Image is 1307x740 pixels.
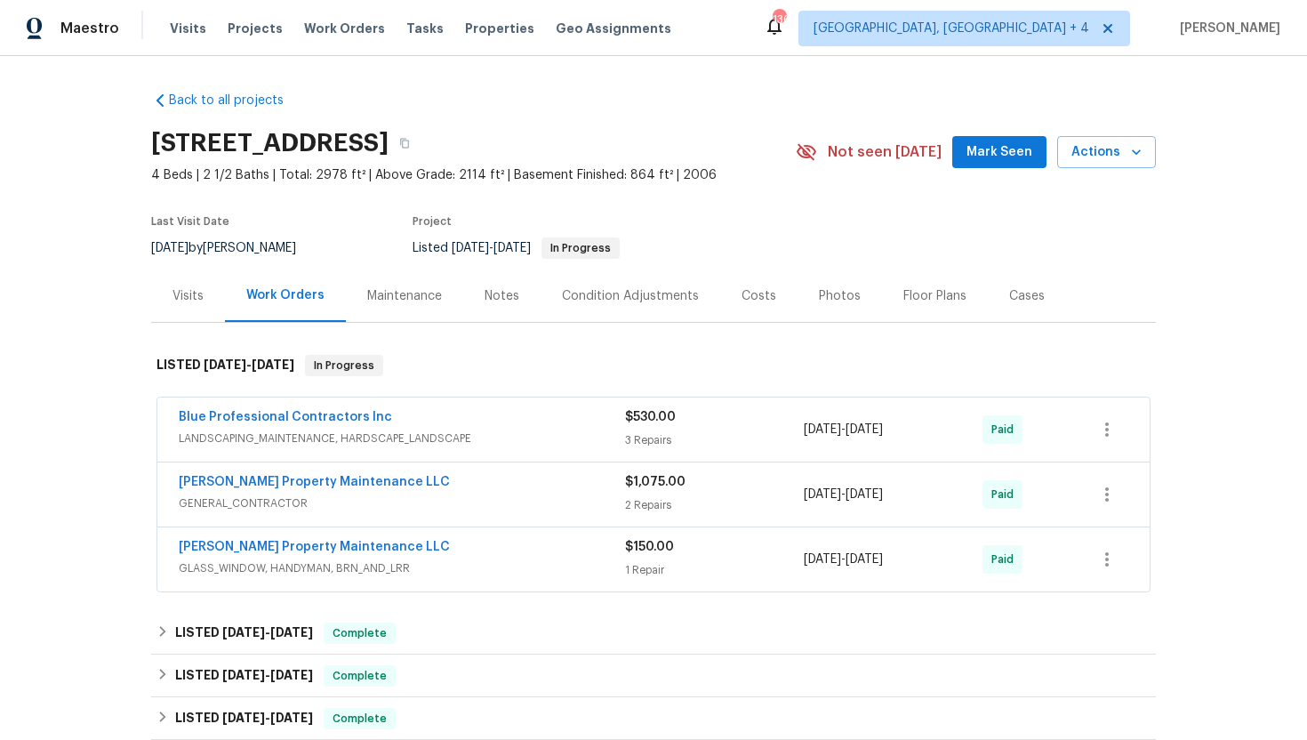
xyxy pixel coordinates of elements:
span: - [222,669,313,681]
a: [PERSON_NAME] Property Maintenance LLC [179,476,450,488]
div: Photos [819,287,861,305]
span: Paid [991,421,1021,438]
span: Projects [228,20,283,37]
span: [DATE] [252,358,294,371]
div: by [PERSON_NAME] [151,237,317,259]
span: Paid [991,486,1021,503]
span: - [222,712,313,724]
h2: [STREET_ADDRESS] [151,134,389,152]
span: LANDSCAPING_MAINTENANCE, HARDSCAPE_LANDSCAPE [179,430,625,447]
span: - [204,358,294,371]
span: Complete [325,624,394,642]
span: [DATE] [804,553,841,566]
div: 3 Repairs [625,431,804,449]
span: - [804,421,883,438]
span: [GEOGRAPHIC_DATA], [GEOGRAPHIC_DATA] + 4 [814,20,1089,37]
h6: LISTED [175,623,313,644]
span: [DATE] [846,553,883,566]
div: LISTED [DATE]-[DATE]Complete [151,612,1156,655]
span: Complete [325,667,394,685]
span: [DATE] [270,626,313,639]
h6: LISTED [156,355,294,376]
span: $530.00 [625,411,676,423]
span: Complete [325,710,394,728]
h6: LISTED [175,665,313,687]
span: [DATE] [493,242,531,254]
span: [DATE] [204,358,246,371]
span: Tasks [406,22,444,35]
span: Not seen [DATE] [828,143,942,161]
div: Costs [742,287,776,305]
a: Back to all projects [151,92,322,109]
span: $1,075.00 [625,476,686,488]
span: [DATE] [222,712,265,724]
span: - [222,626,313,639]
button: Actions [1057,136,1156,169]
span: Visits [170,20,206,37]
div: Maintenance [367,287,442,305]
span: [DATE] [846,423,883,436]
button: Mark Seen [952,136,1046,169]
button: Copy Address [389,127,421,159]
span: Actions [1071,141,1142,164]
span: Work Orders [304,20,385,37]
span: Project [413,216,452,227]
span: - [804,551,883,568]
h6: LISTED [175,708,313,729]
span: $150.00 [625,541,674,553]
div: 136 [773,11,785,28]
div: 2 Repairs [625,496,804,514]
span: Properties [465,20,534,37]
span: Last Visit Date [151,216,229,227]
div: LISTED [DATE]-[DATE]Complete [151,655,1156,697]
span: [DATE] [846,488,883,501]
div: Notes [485,287,519,305]
span: Geo Assignments [556,20,671,37]
span: Mark Seen [966,141,1032,164]
div: Work Orders [246,286,325,304]
span: In Progress [307,357,381,374]
span: In Progress [543,243,618,253]
span: - [804,486,883,503]
div: Condition Adjustments [562,287,699,305]
div: 1 Repair [625,561,804,579]
span: GENERAL_CONTRACTOR [179,495,625,512]
div: Visits [172,287,204,305]
span: [DATE] [222,626,265,639]
div: Cases [1009,287,1045,305]
span: [DATE] [151,242,188,254]
span: [PERSON_NAME] [1173,20,1280,37]
span: - [452,242,531,254]
span: Paid [991,551,1021,568]
span: [DATE] [222,669,265,681]
span: [DATE] [270,712,313,724]
span: 4 Beds | 2 1/2 Baths | Total: 2978 ft² | Above Grade: 2114 ft² | Basement Finished: 864 ft² | 2006 [151,166,796,184]
span: Listed [413,242,620,254]
span: [DATE] [270,669,313,681]
a: Blue Professional Contractors Inc [179,411,392,423]
span: GLASS_WINDOW, HANDYMAN, BRN_AND_LRR [179,559,625,577]
span: [DATE] [804,423,841,436]
div: LISTED [DATE]-[DATE]In Progress [151,337,1156,394]
span: [DATE] [804,488,841,501]
span: Maestro [60,20,119,37]
div: Floor Plans [903,287,966,305]
span: [DATE] [452,242,489,254]
div: LISTED [DATE]-[DATE]Complete [151,697,1156,740]
a: [PERSON_NAME] Property Maintenance LLC [179,541,450,553]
